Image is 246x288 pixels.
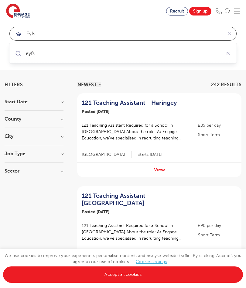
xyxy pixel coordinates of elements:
ul: Submit [12,46,234,61]
button: Clear [223,27,236,40]
img: Phone [216,8,222,14]
a: 121 Teaching Assistant - [GEOGRAPHIC_DATA] [82,192,190,207]
a: 121 Teaching Assistant - Haringey [82,99,190,107]
span: Filters [5,82,23,87]
p: £85 per day [198,122,237,129]
p: 121 Teaching Assistant Required for a School in [GEOGRAPHIC_DATA] About the role: At Engage Educa... [82,222,192,242]
p: £90 per day [198,222,237,229]
img: Engage Education [6,4,30,19]
h3: Start Date [5,99,63,104]
h3: City [5,134,63,139]
a: Recruit [166,7,188,15]
h3: Job Type [5,151,63,156]
a: Sign up [189,7,211,15]
a: Accept all cookies [3,266,243,283]
h3: Sector [5,169,63,173]
span: Recruit [170,9,184,13]
h3: County [5,117,63,122]
img: Search [225,8,231,14]
p: Short Term [198,132,237,138]
a: Cookie settings [136,259,167,264]
span: 242 RESULTS [211,82,241,87]
a: View [154,167,165,173]
img: Mobile Menu [234,8,240,14]
span: Posted [DATE] [82,209,109,214]
span: Posted [DATE] [82,109,109,114]
p: 121 Teaching Assistant Required for a School in [GEOGRAPHIC_DATA] About the role: At Engage Educa... [82,122,192,141]
input: Submit [10,27,223,40]
p: Short Term [198,232,237,238]
div: Submit [9,27,237,41]
div: eyfs [26,50,35,57]
button: Fill query with "eyfs" [223,48,234,59]
span: We use cookies to improve your experience, personalise content, and analyse website traffic. By c... [3,253,243,277]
